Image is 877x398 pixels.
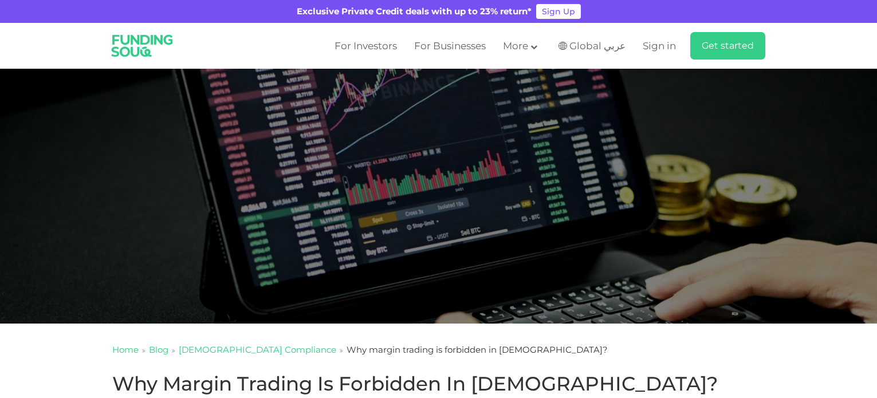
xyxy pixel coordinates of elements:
a: Sign in [640,37,676,56]
a: Sign Up [536,4,581,19]
a: For Businesses [411,37,489,56]
span: Sign in [643,40,676,52]
img: SA Flag [559,42,567,50]
div: Why margin trading is forbidden in [DEMOGRAPHIC_DATA]? [347,344,608,357]
span: Global عربي [569,40,626,53]
span: Get started [702,40,754,51]
a: [DEMOGRAPHIC_DATA] Compliance [179,344,336,355]
a: Home [112,344,139,355]
span: More [503,40,528,52]
div: Exclusive Private Credit deals with up to 23% return* [297,5,532,18]
a: For Investors [332,37,400,56]
a: Blog [149,344,168,355]
img: Logo [104,25,181,66]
